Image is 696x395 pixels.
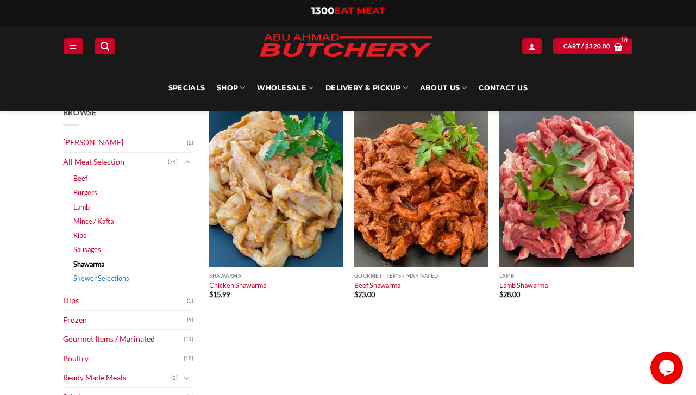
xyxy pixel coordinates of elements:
bdi: 23.00 [354,290,375,299]
a: Lamb [73,200,90,214]
span: (12) [184,350,193,367]
a: [PERSON_NAME] [63,133,187,152]
span: $ [499,290,503,299]
a: Beef Shawarma [354,281,400,290]
a: Contact Us [479,65,528,111]
img: Abu Ahmad Butchery [250,27,441,65]
bdi: 15.99 [209,290,230,299]
button: Toggle [180,156,193,168]
a: All Meat Selection [63,153,168,172]
button: Toggle [180,372,193,384]
p: Lamb [499,273,634,279]
a: Frozen [63,311,187,330]
p: Gourmet Items / Marinated [354,273,488,279]
span: (5) [187,293,193,309]
a: Lamb Shawarma [499,281,548,290]
a: Ready Made Meals [63,368,171,387]
a: Chicken Shawarma [209,281,266,290]
a: Skewer Selections [73,271,129,285]
a: Login [522,38,542,54]
a: View cart [553,38,632,54]
span: (74) [168,154,178,170]
a: Sausages [73,242,101,256]
a: About Us [420,65,467,111]
span: (2) [187,135,193,151]
a: SHOP [217,65,245,111]
img: Beef Shawarma [354,106,488,267]
span: $ [354,290,358,299]
a: Ribs [73,228,86,242]
span: Cart / [563,41,611,51]
a: Wholesale [257,65,313,111]
a: Dips [63,291,187,310]
img: Lamb Shawarma [499,106,634,267]
a: Shawarma [73,257,104,271]
a: Gourmet Items / Marinated [63,330,184,349]
span: (9) [187,312,193,328]
span: EAT MEAT [334,5,385,17]
span: (2) [171,370,178,386]
a: Search [95,38,115,54]
a: 1300EAT MEAT [311,5,385,17]
p: Shawarma [209,273,343,279]
a: Mince / Kafta [73,214,114,228]
a: Poultry [63,349,184,368]
bdi: 320.00 [585,42,610,49]
a: Burgers [73,185,97,199]
span: $ [209,290,213,299]
iframe: chat widget [650,352,685,384]
img: Chicken Shawarma [209,106,343,267]
span: 1300 [311,5,334,17]
a: Specials [168,65,205,111]
a: Delivery & Pickup [325,65,408,111]
bdi: 28.00 [499,290,520,299]
span: (13) [184,331,193,348]
span: $ [585,41,589,51]
a: Beef [73,171,87,185]
span: Browse [63,108,97,117]
a: Menu [64,38,83,54]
